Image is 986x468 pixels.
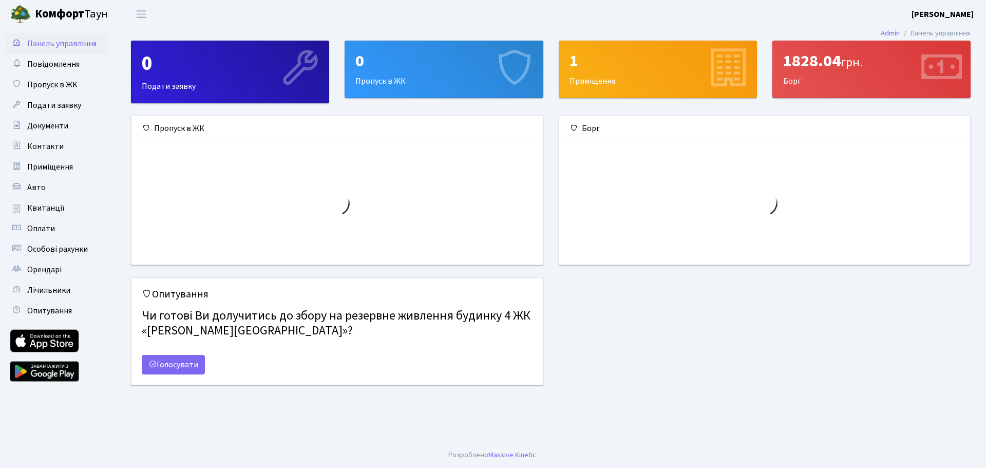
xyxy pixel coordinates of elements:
span: Таун [35,6,108,23]
button: Переключити навігацію [128,6,154,23]
div: Пропуск в ЖК [345,41,542,98]
span: грн. [841,53,863,71]
a: Панель управління [5,33,108,54]
a: Розроблено [448,450,488,460]
a: Особові рахунки [5,239,108,259]
span: Особові рахунки [27,244,88,255]
span: Подати заявку [27,100,81,111]
b: [PERSON_NAME] [912,9,974,20]
span: Орендарі [27,264,62,275]
h4: Чи готові Ви долучитись до збору на резервне живлення будинку 4 ЖК «[PERSON_NAME][GEOGRAPHIC_DATA]»? [142,305,533,343]
span: Документи [27,120,68,132]
a: 1Приміщення [559,41,757,98]
nav: breadcrumb [865,23,986,44]
a: Контакти [5,136,108,157]
a: Авто [5,177,108,198]
a: Повідомлення [5,54,108,74]
a: Admin [881,28,900,39]
span: Оплати [27,223,55,234]
div: Борг [559,116,971,141]
li: Панель управління [900,28,971,39]
a: Документи [5,116,108,136]
span: Панель управління [27,38,97,49]
div: 1828.04 [783,51,960,71]
a: Лічильники [5,280,108,301]
a: Орендарі [5,259,108,280]
a: Massive Kinetic [488,450,536,460]
div: 1 [570,51,746,71]
span: Приміщення [27,161,73,173]
a: 0Пропуск в ЖК [345,41,543,98]
div: Пропуск в ЖК [131,116,543,141]
h5: Опитування [142,288,533,301]
a: 0Подати заявку [131,41,329,103]
span: Контакти [27,141,64,152]
div: 0 [142,51,318,76]
span: Лічильники [27,285,70,296]
span: Опитування [27,305,72,316]
a: Оплати [5,218,108,239]
div: Борг [773,41,970,98]
a: Опитування [5,301,108,321]
b: Комфорт [35,6,84,22]
a: Голосувати [142,355,205,375]
a: Пропуск в ЖК [5,74,108,95]
a: Приміщення [5,157,108,177]
div: Приміщення [559,41,756,98]
span: Квитанції [27,202,65,214]
img: logo.png [10,4,31,25]
span: Пропуск в ЖК [27,79,78,90]
div: . [448,450,538,461]
div: 0 [355,51,532,71]
div: Подати заявку [131,41,329,103]
a: Подати заявку [5,95,108,116]
span: Авто [27,182,46,193]
span: Повідомлення [27,59,80,70]
a: Квитанції [5,198,108,218]
a: [PERSON_NAME] [912,8,974,21]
